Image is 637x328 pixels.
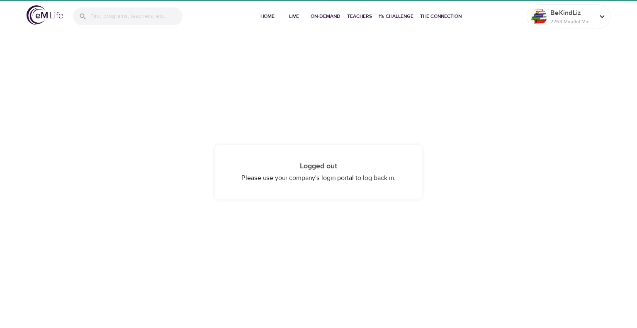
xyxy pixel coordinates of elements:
[27,5,63,25] img: logo
[311,12,340,21] span: On-Demand
[231,162,406,171] h4: Logged out
[550,8,594,18] p: BeKindLiz
[90,7,182,25] input: Find programs, teachers, etc...
[284,12,304,21] span: Live
[550,18,594,25] p: 2263 Mindful Minutes
[347,12,372,21] span: Teachers
[258,12,277,21] span: Home
[530,8,547,25] img: Remy Sharp
[241,174,396,182] span: Please use your company's login portal to log back in.
[420,12,462,21] span: The Connection
[379,12,413,21] span: 1% Challenge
